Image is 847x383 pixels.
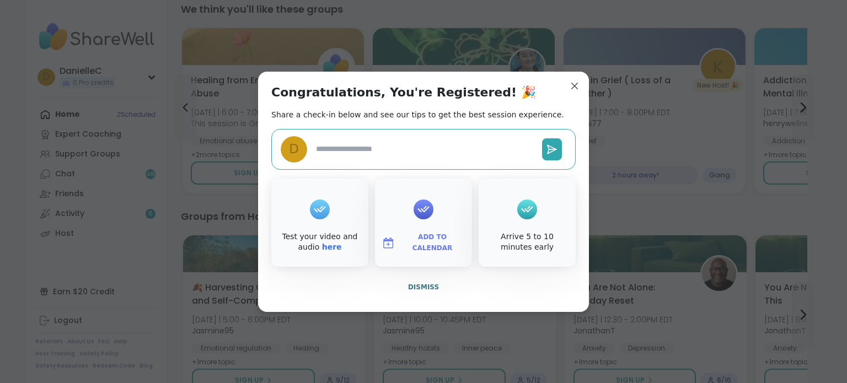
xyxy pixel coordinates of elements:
[271,85,536,100] h1: Congratulations, You're Registered! 🎉
[481,231,573,253] div: Arrive 5 to 10 minutes early
[271,109,564,120] h2: Share a check-in below and see our tips to get the best session experience.
[377,231,470,255] button: Add to Calendar
[382,236,395,250] img: ShareWell Logomark
[274,231,366,253] div: Test your video and audio
[399,232,465,253] span: Add to Calendar
[322,242,342,251] a: here
[289,139,299,159] span: D
[271,276,576,299] button: Dismiss
[408,283,439,291] span: Dismiss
